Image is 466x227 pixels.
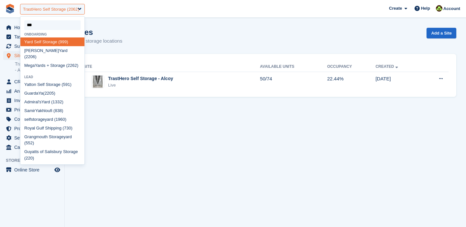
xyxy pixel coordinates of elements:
a: menu [3,96,61,105]
span: Ya [35,63,40,68]
td: [DATE] [375,72,422,92]
div: Mega rds + Storage (2262) [20,61,84,70]
a: menu [3,32,61,41]
img: Image of TrastHero Self Storage - Alcoy site [93,75,103,88]
div: Lead [20,75,84,79]
span: Ya [24,39,29,44]
a: menu [3,51,61,60]
span: Help [421,5,430,12]
div: rd Self Storage (999) [20,37,84,46]
p: Your storage locations [74,37,122,45]
a: menu [3,77,61,86]
td: 22.44% [327,72,375,92]
span: Protection [14,124,53,133]
span: Coupons [14,115,53,124]
div: TrastHero Self Storage (2062) [23,6,79,13]
div: Gu tts of Salisbury Storage (220) [20,148,84,163]
th: Site [82,62,260,72]
div: Admiral's rd (1332) [20,98,84,106]
span: Invoices [14,96,53,105]
div: Grangmouth Storage rd (552) [20,132,84,148]
div: Samir khloufi (838) [20,106,84,115]
th: Occupancy [327,62,375,72]
h1: Sites [74,28,122,36]
span: Online Store [14,165,53,174]
span: Tasks [14,32,53,41]
div: selfstorage rd (1960) [20,115,84,124]
span: ya [30,149,34,154]
div: Ro l Gulf Shipping (730) [20,124,84,132]
span: Settings [14,133,53,142]
span: Sites [14,51,53,60]
div: Onboarding [20,33,84,36]
span: Ya [24,82,29,87]
a: menu [3,165,61,174]
span: CRM [14,77,53,86]
span: Ya [38,91,43,96]
a: menu [3,133,61,142]
img: stora-icon-8386f47178a22dfd0bd8f6a31ec36ba5ce8667c1dd55bd0f319d3a0aa187defe.svg [5,4,15,14]
div: tton Self Storage (591) [20,80,84,89]
div: Live [108,82,173,88]
span: ya [63,134,68,139]
span: Capital [14,143,53,152]
span: Create [389,5,402,12]
a: menu [3,23,61,32]
a: TrastHero Self Storage - Alcoy [15,61,61,73]
a: Add a Site [427,28,456,38]
th: Available Units [260,62,327,72]
span: Pricing [14,105,53,114]
span: Ya [59,48,64,53]
a: menu [3,115,61,124]
div: Guarda (2205) [20,89,84,98]
div: [PERSON_NAME] rd (2206) [20,46,84,61]
a: Created [375,64,399,69]
span: Account [443,5,460,12]
a: menu [3,124,61,133]
span: Subscriptions [14,42,53,51]
a: menu [3,42,61,51]
span: Home [14,23,53,32]
td: 50/74 [260,72,327,92]
span: Ya [41,99,46,104]
img: Catherine Coffey [436,5,442,12]
span: ya [45,117,50,122]
a: menu [3,87,61,96]
span: Storefront [6,157,64,164]
span: ya [30,126,34,130]
a: menu [3,105,61,114]
span: Ya [35,108,40,113]
a: Preview store [53,166,61,174]
a: menu [3,143,61,152]
span: Analytics [14,87,53,96]
div: TrastHero Self Storage - Alcoy [108,75,173,82]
